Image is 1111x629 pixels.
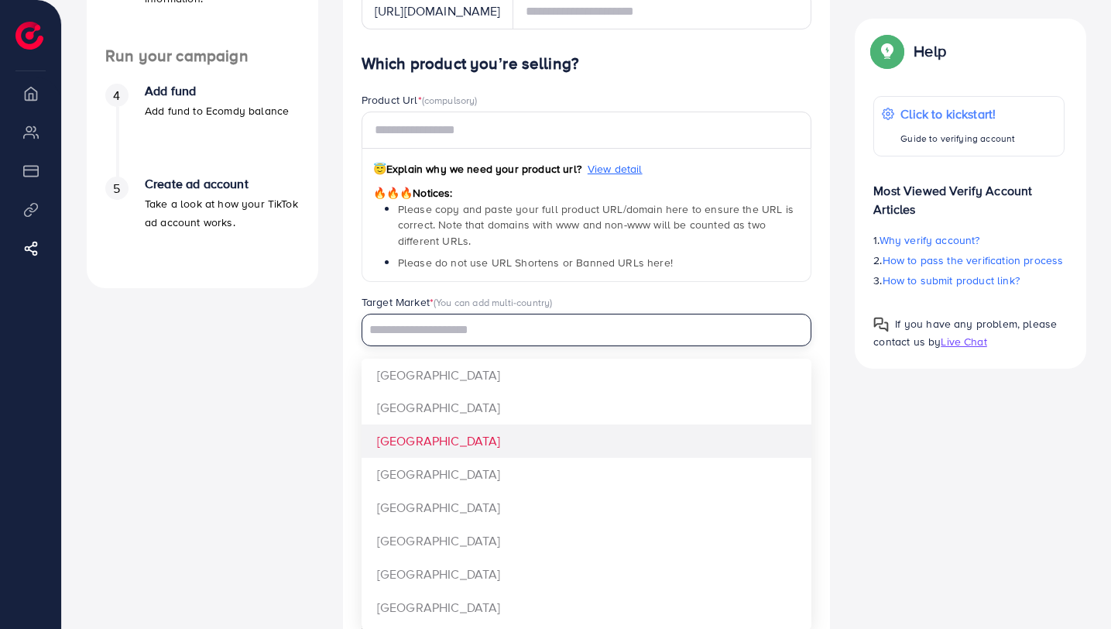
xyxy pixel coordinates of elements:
[873,169,1065,218] p: Most Viewed Verify Account Articles
[362,294,553,310] label: Target Market
[87,84,318,177] li: Add fund
[398,255,673,270] span: Please do not use URL Shortens or Banned URLs here!
[373,185,453,201] span: Notices:
[87,177,318,270] li: Create ad account
[873,316,1057,349] span: If you have any problem, please contact us by
[362,359,812,392] li: [GEOGRAPHIC_DATA]
[362,391,812,424] li: [GEOGRAPHIC_DATA]
[145,194,300,232] p: Take a look at how your TikTok ad account works.
[113,87,120,105] span: 4
[873,231,1065,249] p: 1.
[914,42,946,60] p: Help
[145,177,300,191] h4: Create ad account
[883,253,1064,268] span: How to pass the verification process
[373,185,413,201] span: 🔥🔥🔥
[362,558,812,591] li: [GEOGRAPHIC_DATA]
[1045,559,1099,617] iframe: Chat
[362,458,812,491] li: [GEOGRAPHIC_DATA]
[145,101,289,120] p: Add fund to Ecomdy balance
[15,22,43,50] img: logo
[373,161,386,177] span: 😇
[362,524,812,558] li: [GEOGRAPHIC_DATA]
[113,180,120,198] span: 5
[87,46,318,66] h4: Run your campaign
[398,201,794,249] span: Please copy and paste your full product URL/domain here to ensure the URL is correct. Note that d...
[362,314,812,345] div: Search for option
[362,92,478,108] label: Product Url
[900,129,1015,148] p: Guide to verifying account
[434,295,552,309] span: (You can add multi-country)
[588,161,643,177] span: View detail
[373,161,581,177] span: Explain why we need your product url?
[883,273,1020,288] span: How to submit product link?
[362,491,812,524] li: [GEOGRAPHIC_DATA]
[873,271,1065,290] p: 3.
[422,93,478,107] span: (compulsory)
[873,317,889,332] img: Popup guide
[873,251,1065,270] p: 2.
[362,54,812,74] h4: Which product you’re selling?
[362,424,812,458] li: [GEOGRAPHIC_DATA]
[900,105,1015,123] p: Click to kickstart!
[362,591,812,624] li: [GEOGRAPHIC_DATA]
[873,37,901,65] img: Popup guide
[145,84,289,98] h4: Add fund
[880,232,980,248] span: Why verify account?
[364,318,792,342] input: Search for option
[941,334,986,349] span: Live Chat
